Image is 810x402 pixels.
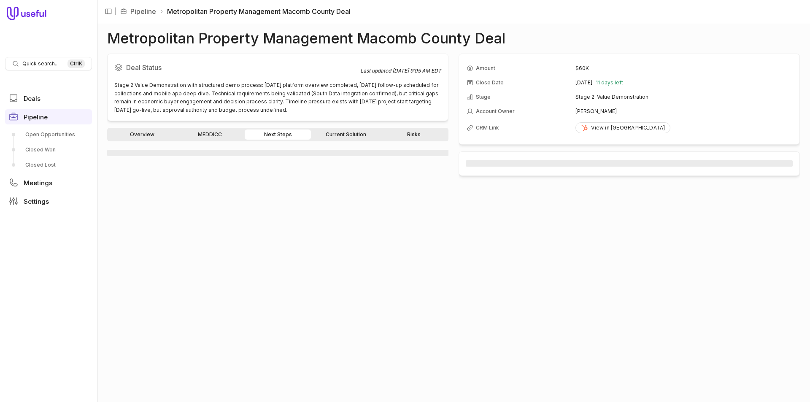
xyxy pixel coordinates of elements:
[5,109,92,124] a: Pipeline
[177,130,243,140] a: MEDDICC
[5,143,92,156] a: Closed Won
[575,62,792,75] td: $60K
[575,90,792,104] td: Stage 2: Value Demonstration
[107,150,448,156] span: ‌
[67,59,85,68] kbd: Ctrl K
[109,130,175,140] a: Overview
[360,67,441,74] div: Last updated
[24,198,49,205] span: Settings
[102,5,115,18] button: Collapse sidebar
[114,61,360,74] h2: Deal Status
[476,108,515,115] span: Account Owner
[5,91,92,106] a: Deals
[313,130,379,140] a: Current Solution
[114,81,441,114] div: Stage 2 Value Demonstration with structured demo process: [DATE] platform overview completed, [DA...
[130,6,156,16] a: Pipeline
[381,130,447,140] a: Risks
[476,79,504,86] span: Close Date
[5,128,92,172] div: Pipeline submenu
[5,158,92,172] a: Closed Lost
[476,94,491,100] span: Stage
[575,79,592,86] time: [DATE]
[159,6,351,16] li: Metropolitan Property Management Macomb County Deal
[392,67,441,74] time: [DATE] 9:05 AM EDT
[596,79,623,86] span: 11 days left
[115,6,117,16] span: |
[581,124,665,131] div: View in [GEOGRAPHIC_DATA]
[466,160,793,167] span: ‌
[476,65,495,72] span: Amount
[107,33,505,43] h1: Metropolitan Property Management Macomb County Deal
[476,124,499,131] span: CRM Link
[24,180,52,186] span: Meetings
[5,175,92,190] a: Meetings
[24,95,40,102] span: Deals
[575,105,792,118] td: [PERSON_NAME]
[5,128,92,141] a: Open Opportunities
[5,194,92,209] a: Settings
[245,130,311,140] a: Next Steps
[22,60,59,67] span: Quick search...
[575,122,670,133] a: View in [GEOGRAPHIC_DATA]
[24,114,48,120] span: Pipeline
